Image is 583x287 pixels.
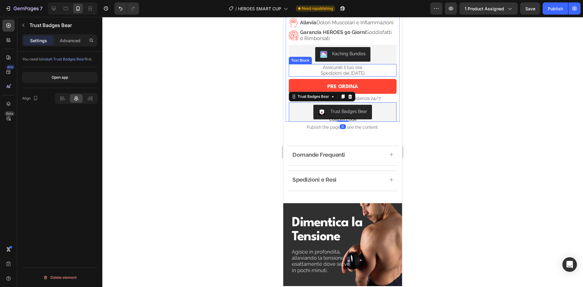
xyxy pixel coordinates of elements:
span: 1 product assigned [465,5,504,12]
div: Open Intercom Messenger [562,257,577,272]
div: You need to first. [22,56,97,62]
div: Align [22,94,39,103]
span: / [235,5,237,12]
div: Publish [548,5,563,12]
span: install Trust Badges Bear [42,57,85,61]
button: 1 product assigned [459,2,518,15]
p: Advanced [60,37,80,44]
div: Open app [52,75,68,80]
button: 7 [2,2,45,15]
button: Open app [22,72,97,83]
p: 7 [40,5,43,12]
div: Undo/Redo [114,2,139,15]
div: Delete element [43,274,77,281]
div: 450 [6,65,15,70]
iframe: Design area [283,17,402,287]
button: Delete element [22,273,97,282]
p: Settings [30,37,47,44]
button: Save [520,2,540,15]
span: Need republishing [302,6,333,11]
span: HEROES SMART CUP [238,5,281,12]
div: Beta [5,111,15,116]
span: Save [525,6,535,11]
p: Trust Badges Bear [29,22,95,29]
button: Publish [543,2,568,15]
